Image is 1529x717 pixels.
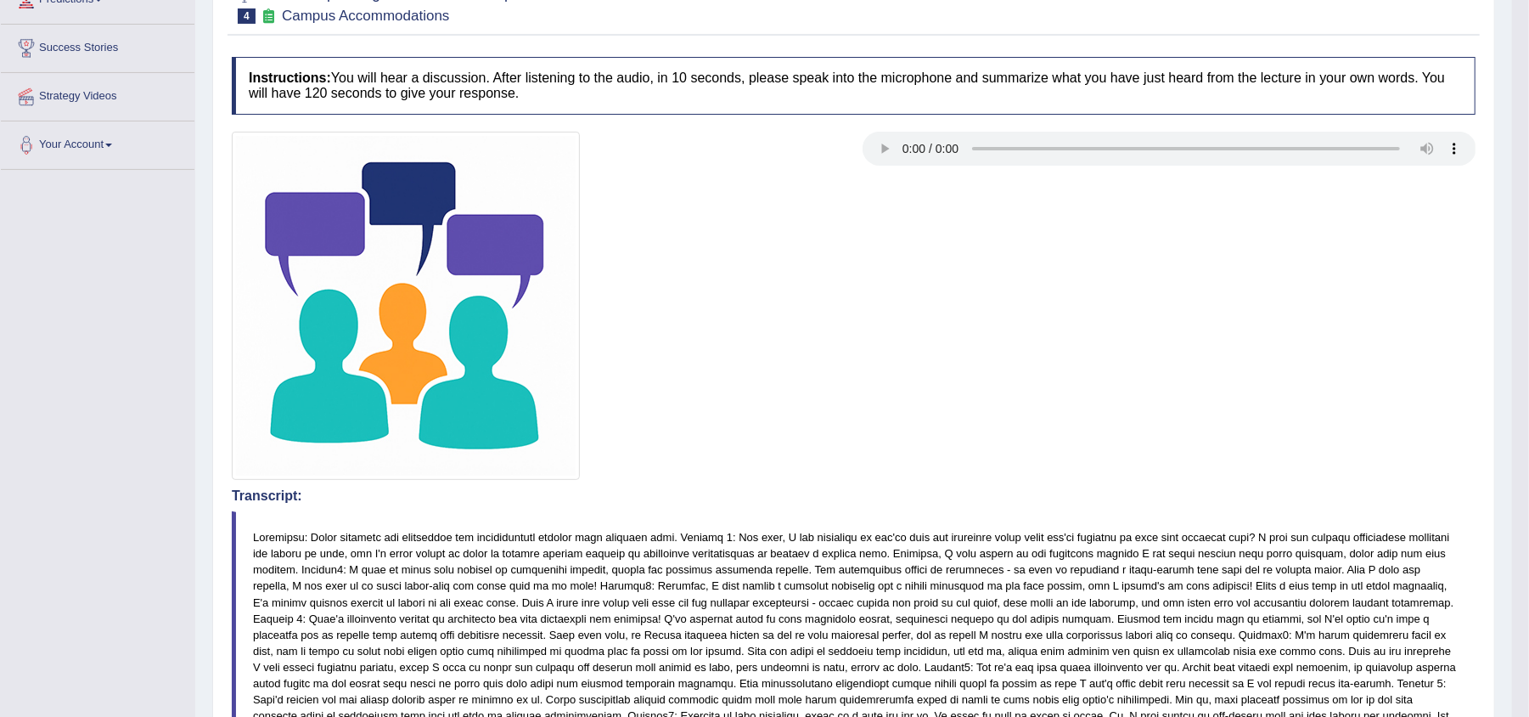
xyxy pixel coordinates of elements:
[249,71,331,85] b: Instructions:
[1,121,194,164] a: Your Account
[1,73,194,116] a: Strategy Videos
[232,57,1476,114] h4: You will hear a discussion. After listening to the audio, in 10 seconds, please speak into the mi...
[260,8,278,25] small: Exam occurring question
[238,8,256,24] span: 4
[1,25,194,67] a: Success Stories
[232,488,1476,504] h4: Transcript:
[282,8,449,24] small: Campus Accommodations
